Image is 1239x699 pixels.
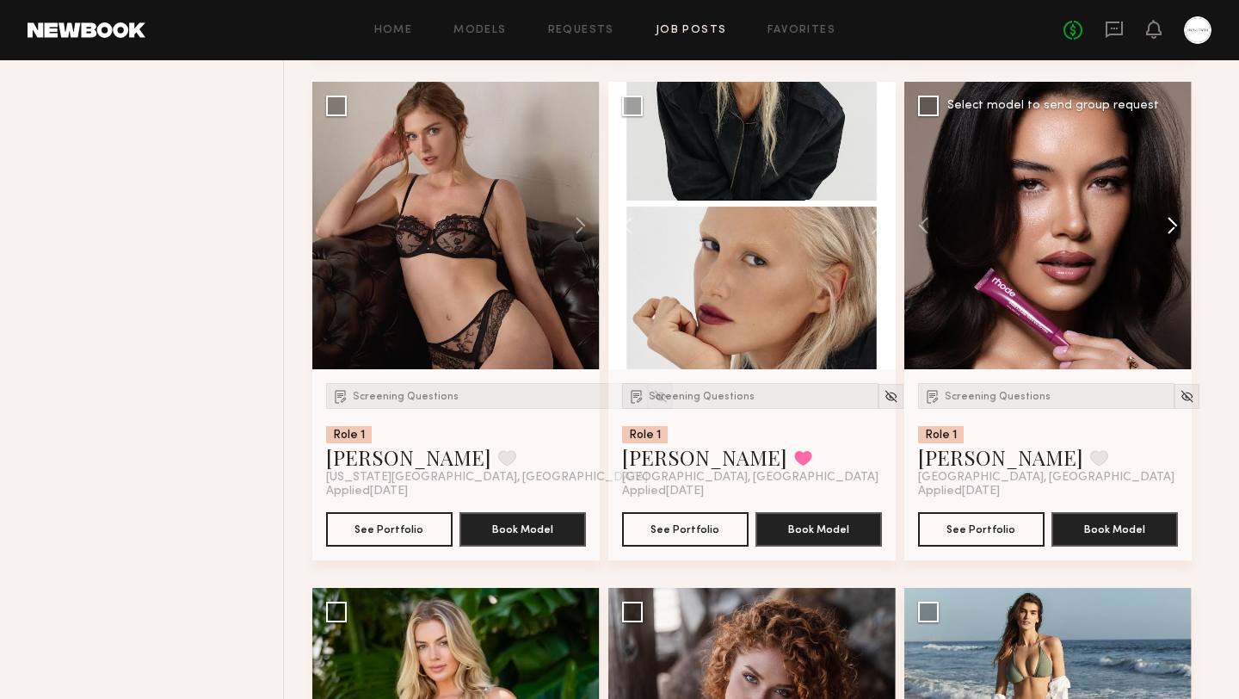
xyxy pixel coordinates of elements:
[353,392,459,402] span: Screening Questions
[649,392,755,402] span: Screening Questions
[1180,389,1194,404] img: Unhide Model
[332,387,349,405] img: Submission Icon
[1051,521,1178,535] a: Book Model
[326,485,586,498] div: Applied [DATE]
[767,25,835,36] a: Favorites
[622,512,749,547] button: See Portfolio
[918,426,964,443] div: Role 1
[622,443,787,471] a: [PERSON_NAME]
[656,25,727,36] a: Job Posts
[918,443,1083,471] a: [PERSON_NAME]
[884,389,898,404] img: Unhide Model
[622,485,882,498] div: Applied [DATE]
[918,485,1178,498] div: Applied [DATE]
[453,25,506,36] a: Models
[326,426,372,443] div: Role 1
[326,443,491,471] a: [PERSON_NAME]
[459,512,586,547] button: Book Model
[326,512,453,547] button: See Portfolio
[622,471,878,485] span: [GEOGRAPHIC_DATA], [GEOGRAPHIC_DATA]
[459,521,586,535] a: Book Model
[945,392,1051,402] span: Screening Questions
[755,521,882,535] a: Book Model
[924,387,941,405] img: Submission Icon
[628,387,645,405] img: Submission Icon
[947,100,1159,112] div: Select model to send group request
[622,426,668,443] div: Role 1
[755,512,882,547] button: Book Model
[918,471,1174,485] span: [GEOGRAPHIC_DATA], [GEOGRAPHIC_DATA]
[548,25,614,36] a: Requests
[326,471,648,485] span: [US_STATE][GEOGRAPHIC_DATA], [GEOGRAPHIC_DATA]
[1051,512,1178,547] button: Book Model
[918,512,1045,547] button: See Portfolio
[374,25,413,36] a: Home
